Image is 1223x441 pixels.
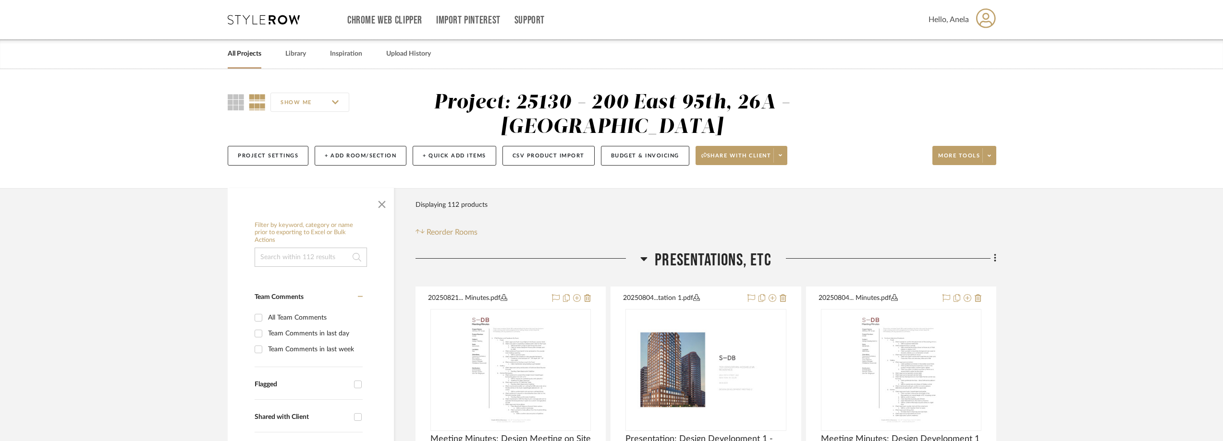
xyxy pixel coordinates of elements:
img: Presentation: Design Development 1 - 08.04.2025 [626,319,785,421]
div: Team Comments in last day [268,326,360,341]
div: Displaying 112 products [416,195,488,215]
button: Budget & Invoicing [601,146,689,166]
span: More tools [938,152,980,167]
h6: Filter by keyword, category or name prior to exporting to Excel or Bulk Actions [255,222,367,244]
button: + Quick Add Items [413,146,496,166]
a: Library [285,48,306,60]
span: PRESENTATIONS, ETC [655,250,771,271]
button: 20250804...tation 1.pdf [623,293,741,304]
button: Close [372,193,391,212]
a: Support [514,16,545,24]
a: Inspiration [330,48,362,60]
a: Import Pinterest [436,16,501,24]
button: 20250804... Minutes.pdf [819,293,937,304]
button: Share with client [696,146,788,165]
a: All Projects [228,48,261,60]
span: Hello, Anela [929,14,969,25]
span: Team Comments [255,294,304,300]
img: Meeting Minutes: Design Development 1 - 08.04.2025 [855,310,947,430]
img: Meeting Minutes: Design Meeting on Site - 08.21.2025 [465,310,557,430]
button: More tools [932,146,996,165]
div: Project: 25130 - 200 East 95th, 26A - [GEOGRAPHIC_DATA] [434,93,790,137]
button: Reorder Rooms [416,226,477,238]
div: All Team Comments [268,310,360,325]
span: Reorder Rooms [427,226,477,238]
input: Search within 112 results [255,248,367,267]
button: + Add Room/Section [315,146,406,166]
a: Upload History [386,48,431,60]
span: Share with client [701,152,771,167]
div: Team Comments in last week [268,342,360,357]
button: 20250821... Minutes.pdf [428,293,546,304]
a: Chrome Web Clipper [347,16,422,24]
div: Shared with Client [255,413,349,421]
button: Project Settings [228,146,308,166]
button: CSV Product Import [502,146,595,166]
div: Flagged [255,381,349,389]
